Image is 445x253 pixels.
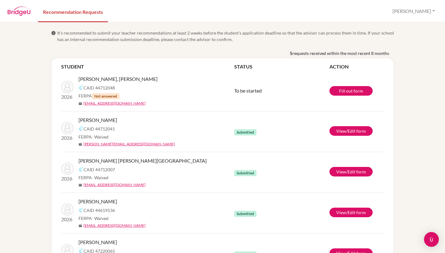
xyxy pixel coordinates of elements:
[78,116,117,124] span: [PERSON_NAME]
[329,86,373,96] a: Fill out form
[78,157,207,164] span: [PERSON_NAME] [PERSON_NAME][GEOGRAPHIC_DATA]
[78,85,83,90] img: Common App logo
[92,134,108,139] span: - Waived
[329,208,373,217] a: View/Edit form
[78,126,83,131] img: Common App logo
[78,224,82,228] span: mail
[83,101,146,106] a: [EMAIL_ADDRESS][DOMAIN_NAME]
[78,93,120,99] span: FERPA
[78,198,117,205] span: [PERSON_NAME]
[78,143,82,146] span: mail
[61,81,74,93] img: Keen, Demir Richard Recep
[83,85,115,91] span: CAID 44712048
[78,102,82,106] span: mail
[61,175,74,182] p: 2026
[329,126,373,136] a: View/Edit form
[78,238,117,246] span: [PERSON_NAME]
[78,167,83,172] img: Common App logo
[61,163,74,175] img: Castro Montvelisky, Sofía
[234,170,256,176] span: Submitted
[57,30,394,43] span: It’s recommended to submit your teacher recommendations at least 2 weeks before the student’s app...
[61,216,74,223] p: 2026
[234,211,256,217] span: Submitted
[92,216,108,221] span: - Waived
[390,5,438,17] button: [PERSON_NAME]
[92,93,120,99] span: Not answered
[78,134,108,140] span: FERPA
[292,50,389,56] span: requests received within the most recent 8 months
[329,167,373,176] a: View/Edit form
[51,31,56,35] span: info
[61,134,74,142] p: 2026
[78,208,83,213] img: Common App logo
[78,183,82,187] span: mail
[78,215,108,222] span: FERPA
[83,207,115,214] span: CAID 44619536
[234,63,329,70] th: STATUS
[83,141,175,147] a: [PERSON_NAME][EMAIL_ADDRESS][DOMAIN_NAME]
[290,50,292,56] b: 5
[38,1,108,22] a: Recommendation Requests
[424,232,439,247] div: Open Intercom Messenger
[83,126,115,132] span: CAID 44712041
[7,6,31,16] img: BridgeU logo
[83,166,115,173] span: CAID 44712007
[329,63,384,70] th: ACTION
[234,129,256,135] span: Submitted
[61,63,234,70] th: STUDENT
[61,203,74,216] img: Mayer, Eytan
[83,182,146,188] a: [EMAIL_ADDRESS][DOMAIN_NAME]
[78,174,108,181] span: FERPA
[61,93,74,101] p: 2026
[83,223,146,228] a: [EMAIL_ADDRESS][DOMAIN_NAME]
[234,88,262,93] span: To be started
[92,175,108,180] span: - Waived
[78,75,158,83] span: [PERSON_NAME], [PERSON_NAME]
[61,122,74,134] img: Penón Gillen, Luisa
